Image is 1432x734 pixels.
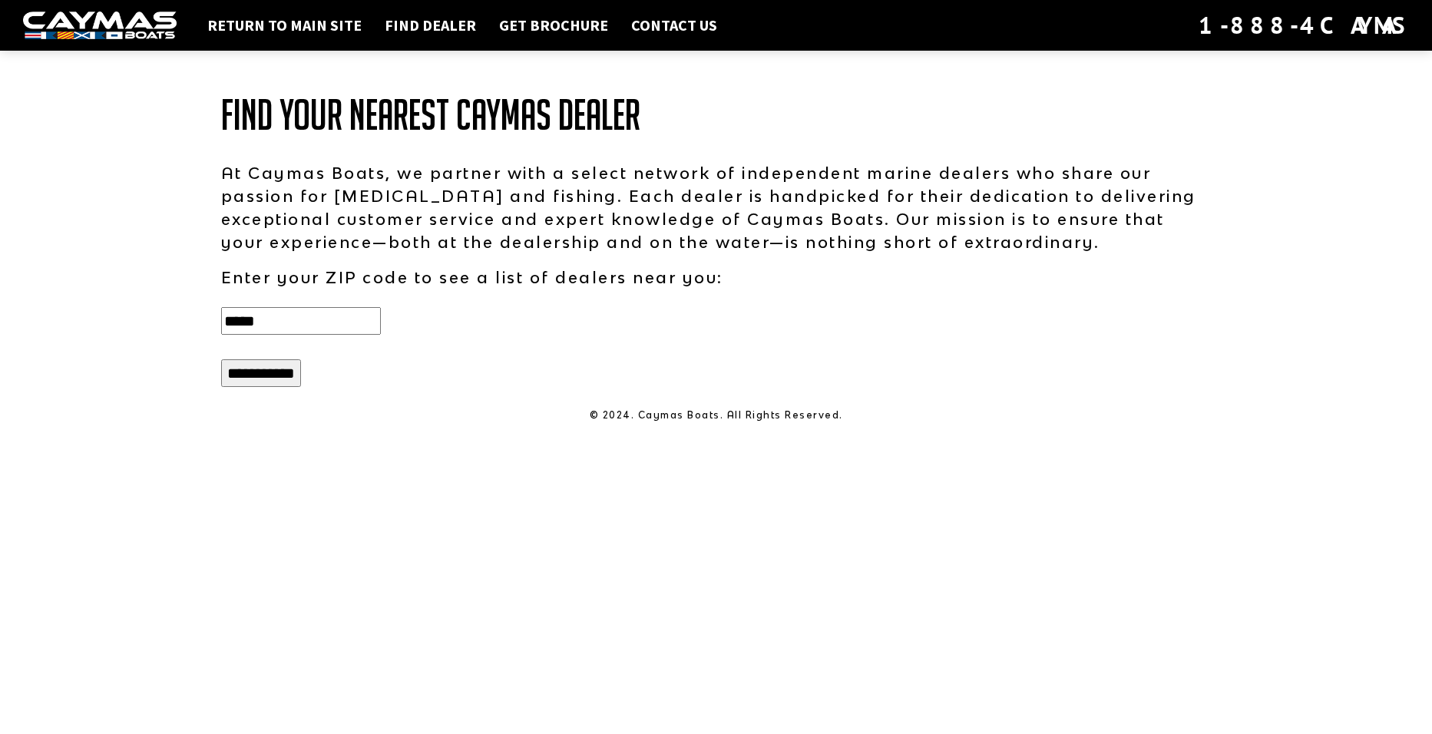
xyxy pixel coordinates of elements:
p: Enter your ZIP code to see a list of dealers near you: [221,266,1212,289]
p: © 2024. Caymas Boats. All Rights Reserved. [221,408,1212,422]
div: 1-888-4CAYMAS [1199,8,1409,42]
a: Find Dealer [377,15,484,35]
img: white-logo-c9c8dbefe5ff5ceceb0f0178aa75bf4bb51f6bca0971e226c86eb53dfe498488.png [23,12,177,40]
a: Return to main site [200,15,369,35]
h1: Find Your Nearest Caymas Dealer [221,92,1212,138]
a: Contact Us [623,15,725,35]
a: Get Brochure [491,15,616,35]
p: At Caymas Boats, we partner with a select network of independent marine dealers who share our pas... [221,161,1212,253]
